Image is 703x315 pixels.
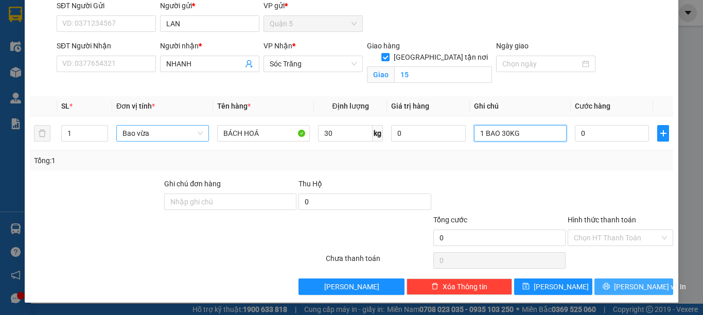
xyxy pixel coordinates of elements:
[391,125,465,142] input: 0
[657,125,669,142] button: plus
[614,281,686,292] span: [PERSON_NAME] và In
[391,102,429,110] span: Giá trị hàng
[82,46,149,66] div: 0
[324,281,379,292] span: [PERSON_NAME]
[470,96,571,116] th: Ghi chú
[373,125,383,142] span: kg
[116,102,155,110] span: Đơn vị tính
[502,58,580,69] input: Ngày giao
[217,125,310,142] input: VD: Bàn, Ghế
[522,283,530,291] span: save
[367,66,394,83] span: Giao
[443,281,487,292] span: Xóa Thông tin
[142,71,146,81] span: 0
[8,71,47,81] span: Tổng cộng
[217,102,251,110] span: Tên hàng
[594,278,673,295] button: printer[PERSON_NAME] và In
[298,278,404,295] button: [PERSON_NAME]
[603,283,610,291] span: printer
[160,40,259,51] div: Người nhận
[69,71,74,81] span: 1
[568,216,636,224] label: Hình thức thanh toán
[61,46,82,66] div: 1
[245,60,253,68] span: user-add
[84,33,146,43] div: Cước món hàng
[61,102,69,110] span: SL
[496,42,529,50] label: Ngày giao
[514,278,593,295] button: save[PERSON_NAME]
[34,125,50,142] button: delete
[122,126,203,141] span: Bao vừa
[390,51,492,63] span: [GEOGRAPHIC_DATA] tận nơi
[57,40,156,51] div: SĐT Người Nhận
[34,155,272,166] div: Tổng: 1
[64,33,79,43] div: SL
[658,129,669,137] span: plus
[8,51,105,61] span: Hàng thông thường - QA (0)
[298,180,322,188] span: Thu Hộ
[270,16,357,31] span: Quận 5
[270,56,357,72] span: Sóc Trăng
[332,102,368,110] span: Định lượng
[534,281,589,292] span: [PERSON_NAME]
[325,253,432,271] div: Chưa thanh toán
[575,102,610,110] span: Cước hàng
[5,12,149,25] div: Ghi chú: 1 GÓI 20 KG
[474,125,567,142] input: Ghi Chú
[263,42,292,50] span: VP Nhận
[367,42,400,50] span: Giao hàng
[433,216,467,224] span: Tổng cước
[8,33,58,43] div: Tên (giá trị hàng)
[431,283,438,291] span: delete
[164,180,221,188] label: Ghi chú đơn hàng
[394,66,492,83] input: Giao tận nơi
[407,278,512,295] button: deleteXóa Thông tin
[164,194,296,210] input: Ghi chú đơn hàng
